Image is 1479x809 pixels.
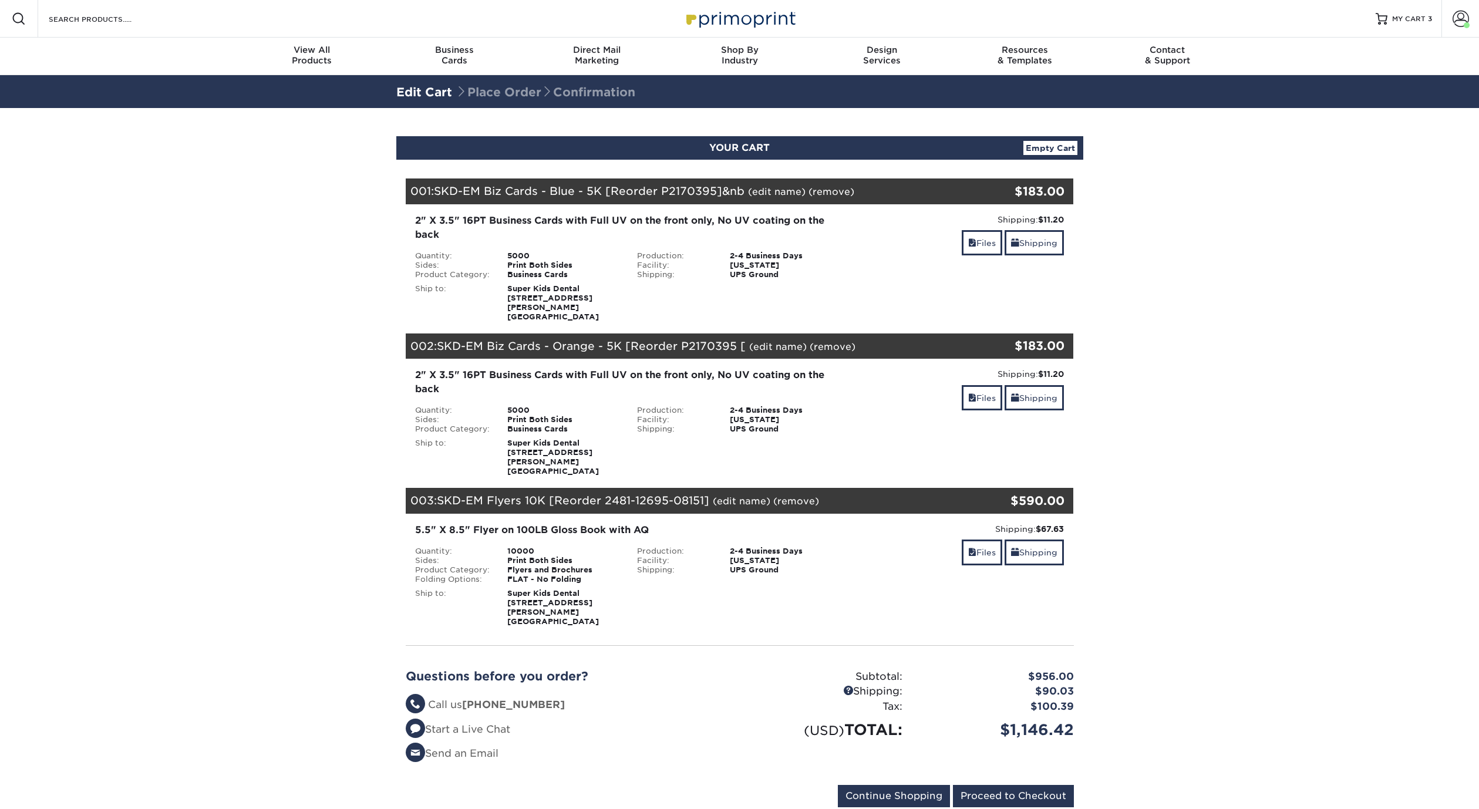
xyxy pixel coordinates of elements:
[954,45,1096,55] span: Resources
[968,393,976,403] span: files
[773,495,819,507] a: (remove)
[498,261,628,270] div: Print Both Sides
[911,719,1083,741] div: $1,146.42
[748,186,806,197] a: (edit name)
[962,540,1002,565] a: Files
[811,45,954,55] span: Design
[498,424,628,434] div: Business Cards
[1096,38,1239,75] a: Contact& Support
[804,723,844,738] small: (USD)
[498,565,628,575] div: Flyers and Brochures
[628,424,721,434] div: Shipping:
[709,142,770,153] span: YOUR CART
[406,589,499,626] div: Ship to:
[507,589,599,626] strong: Super Kids Dental [STREET_ADDRESS][PERSON_NAME] [GEOGRAPHIC_DATA]
[406,333,962,359] div: 002:
[406,565,499,575] div: Product Category:
[415,368,842,396] div: 2" X 3.5" 16PT Business Cards with Full UV on the front only, No UV coating on the back
[406,178,962,204] div: 001:
[525,45,668,55] span: Direct Mail
[721,547,851,556] div: 2-4 Business Days
[406,439,499,476] div: Ship to:
[962,385,1002,410] a: Files
[1011,238,1019,248] span: shipping
[1011,393,1019,403] span: shipping
[383,45,525,66] div: Cards
[962,230,1002,255] a: Files
[911,699,1083,714] div: $100.39
[406,415,499,424] div: Sides:
[740,684,911,699] div: Shipping:
[241,45,383,55] span: View All
[628,415,721,424] div: Facility:
[1005,385,1064,410] a: Shipping
[498,547,628,556] div: 10000
[1005,540,1064,565] a: Shipping
[498,270,628,279] div: Business Cards
[507,284,599,321] strong: Super Kids Dental [STREET_ADDRESS][PERSON_NAME] [GEOGRAPHIC_DATA]
[668,45,811,55] span: Shop By
[1038,215,1064,224] strong: $11.20
[810,341,855,352] a: (remove)
[1023,141,1077,155] a: Empty Cart
[1011,548,1019,557] span: shipping
[406,669,731,683] h2: Questions before you order?
[628,556,721,565] div: Facility:
[628,406,721,415] div: Production:
[628,547,721,556] div: Production:
[721,270,851,279] div: UPS Ground
[1038,369,1064,379] strong: $11.20
[437,494,709,507] span: SKD-EM Flyers 10K [Reorder 2481-12695-08151]
[525,45,668,66] div: Marketing
[911,684,1083,699] div: $90.03
[1096,45,1239,55] span: Contact
[406,575,499,584] div: Folding Options:
[507,439,599,476] strong: Super Kids Dental [STREET_ADDRESS][PERSON_NAME] [GEOGRAPHIC_DATA]
[668,38,811,75] a: Shop ByIndustry
[838,785,950,807] input: Continue Shopping
[437,339,746,352] span: SKD-EM Biz Cards - Orange - 5K [Reorder P2170395 [
[721,415,851,424] div: [US_STATE]
[811,38,954,75] a: DesignServices
[740,669,911,685] div: Subtotal:
[721,556,851,565] div: [US_STATE]
[1428,15,1432,23] span: 3
[406,261,499,270] div: Sides:
[713,495,770,507] a: (edit name)
[628,270,721,279] div: Shipping:
[962,183,1065,200] div: $183.00
[241,45,383,66] div: Products
[968,238,976,248] span: files
[962,337,1065,355] div: $183.00
[721,406,851,415] div: 2-4 Business Days
[383,45,525,55] span: Business
[396,85,452,99] a: Edit Cart
[681,6,799,31] img: Primoprint
[811,45,954,66] div: Services
[498,556,628,565] div: Print Both Sides
[1392,14,1426,24] span: MY CART
[406,697,731,713] li: Call us
[860,368,1064,380] div: Shipping:
[406,406,499,415] div: Quantity:
[1096,45,1239,66] div: & Support
[434,184,744,197] span: SKD-EM Biz Cards - Blue - 5K [Reorder P2170395]&nb
[860,523,1064,535] div: Shipping:
[406,424,499,434] div: Product Category:
[406,747,498,759] a: Send an Email
[241,38,383,75] a: View AllProducts
[1036,524,1064,534] strong: $67.63
[415,214,842,242] div: 2" X 3.5" 16PT Business Cards with Full UV on the front only, No UV coating on the back
[406,488,962,514] div: 003:
[462,699,565,710] strong: [PHONE_NUMBER]
[668,45,811,66] div: Industry
[498,406,628,415] div: 5000
[628,565,721,575] div: Shipping:
[628,261,721,270] div: Facility:
[954,45,1096,66] div: & Templates
[498,575,628,584] div: FLAT - No Folding
[498,415,628,424] div: Print Both Sides
[740,699,911,714] div: Tax:
[628,251,721,261] div: Production:
[721,261,851,270] div: [US_STATE]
